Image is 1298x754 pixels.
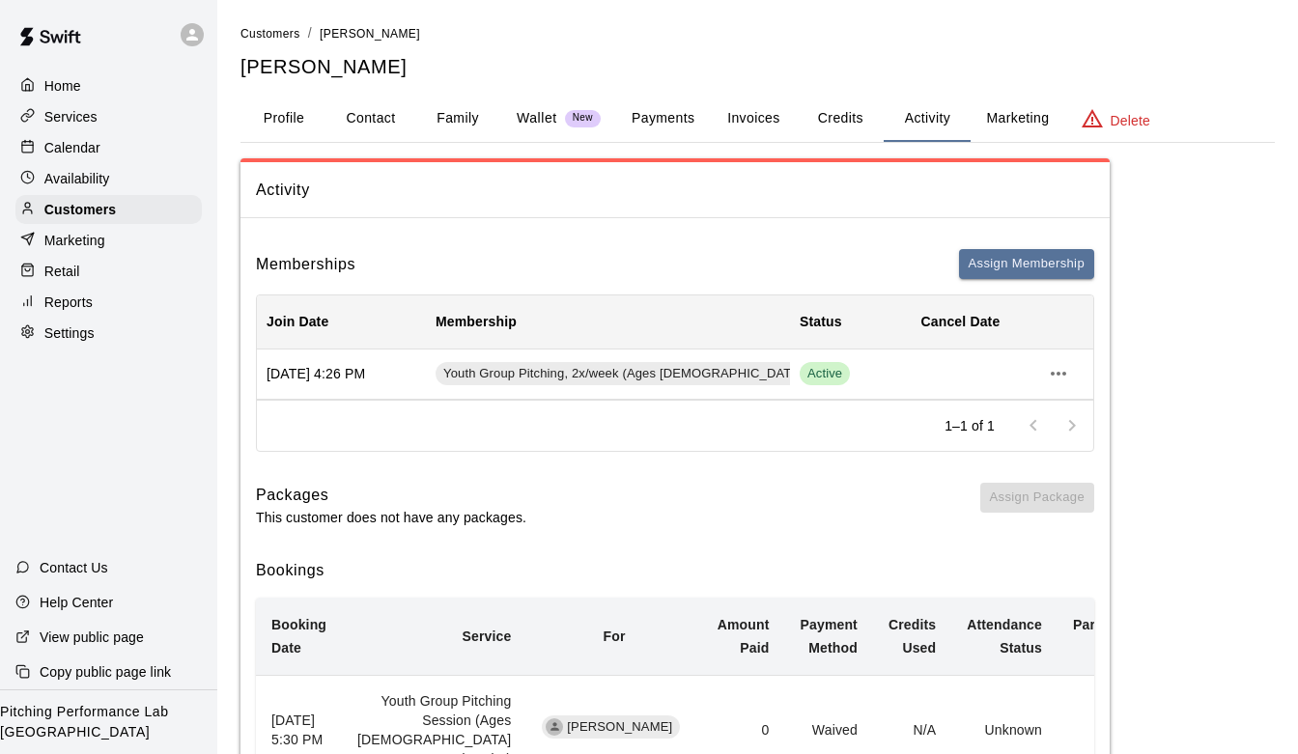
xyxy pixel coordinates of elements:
p: Delete [1111,111,1150,130]
b: Payment Method [801,617,858,656]
p: Settings [44,323,95,343]
div: Join Date [267,294,328,349]
b: Credits Used [889,617,936,656]
b: Attendance Status [967,617,1042,656]
button: Invoices [710,96,797,142]
div: basic tabs example [240,96,1275,142]
h6: Packages [256,483,526,508]
h6: Memberships [256,252,355,277]
a: Calendar [15,133,202,162]
a: Retail [15,257,202,286]
button: Assign Membership [959,249,1094,279]
b: Booking Date [271,617,326,656]
div: Membership [436,294,517,349]
a: Reports [15,288,202,317]
button: Payments [616,96,710,142]
p: None [1073,720,1157,740]
p: Copy public page link [40,662,171,682]
button: Family [414,96,501,142]
button: Credits [797,96,884,142]
a: Home [15,71,202,100]
p: Calendar [44,138,100,157]
span: New [565,112,601,125]
div: Membership [426,294,790,349]
p: 1–1 of 1 [945,416,995,435]
span: Customers [240,27,300,41]
button: Marketing [971,96,1064,142]
p: Marketing [44,231,105,250]
a: Services [15,102,202,131]
b: Participating Staff [1073,617,1157,656]
div: Status [790,294,912,349]
div: Cancel Date [921,294,1001,349]
p: Services [44,107,98,126]
p: Help Center [40,593,113,612]
span: Active [800,362,850,385]
p: Retail [44,262,80,281]
p: This customer does not have any packages. [256,508,526,527]
h6: Bookings [256,558,1094,583]
p: Availability [44,169,110,188]
nav: breadcrumb [240,23,1275,44]
button: Contact [327,96,414,142]
button: more actions [1042,357,1075,390]
a: Customers [15,195,202,224]
button: Profile [240,96,327,142]
a: Settings [15,319,202,348]
b: For [604,628,626,644]
a: Marketing [15,226,202,255]
span: [PERSON_NAME] [320,27,420,41]
button: Activity [884,96,971,142]
a: Youth Group Pitching, 2x/week (Ages 12 and Under) [436,362,885,385]
h5: [PERSON_NAME] [240,54,1275,80]
span: [PERSON_NAME] [559,718,680,737]
div: Cancel Date [912,294,1033,349]
div: Join Date [257,294,426,349]
div: Status [800,294,842,349]
li: / [308,23,312,43]
span: Youth Group Pitching, 2x/week (Ages [DEMOGRAPHIC_DATA] and Under) [436,365,878,383]
span: You don't have any packages [980,483,1094,527]
span: Activity [256,178,1094,203]
p: Wallet [517,108,557,128]
b: Amount Paid [718,617,770,656]
span: Active [800,365,850,383]
div: [DATE] 4:26 PM [257,349,426,400]
a: Availability [15,164,202,193]
p: Home [44,76,81,96]
p: Reports [44,293,93,312]
p: Customers [44,200,116,219]
b: Service [462,628,511,644]
a: Customers [240,25,300,41]
div: Lee Downing [546,718,563,736]
p: Contact Us [40,558,108,577]
p: View public page [40,628,144,647]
